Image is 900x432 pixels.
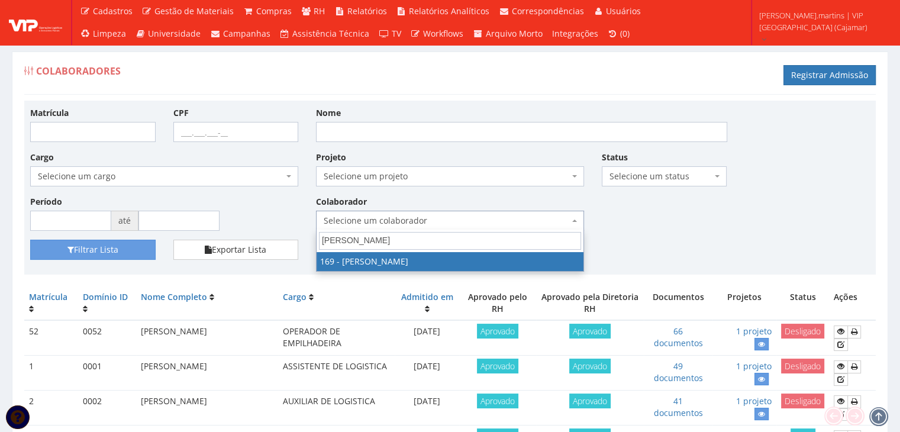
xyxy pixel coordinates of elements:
[111,211,138,231] span: até
[536,286,644,320] th: Aprovado pela Diretoria RH
[781,359,824,373] span: Desligado
[324,215,569,227] span: Selecione um colaborador
[569,324,611,338] span: Aprovado
[154,5,234,17] span: Gestão de Materiais
[569,359,611,373] span: Aprovado
[275,22,375,45] a: Assistência Técnica
[602,166,727,186] span: Selecione um status
[829,286,876,320] th: Ações
[316,196,367,208] label: Colaborador
[644,286,712,320] th: Documentos
[316,151,346,163] label: Projeto
[512,5,584,17] span: Correspondências
[30,166,298,186] span: Selecione um cargo
[606,5,641,17] span: Usuários
[609,170,712,182] span: Selecione um status
[78,356,136,391] td: 0001
[93,28,126,39] span: Limpeza
[392,28,401,39] span: TV
[316,211,584,231] span: Selecione um colaborador
[75,22,131,45] a: Limpeza
[468,22,547,45] a: Arquivo Morto
[173,107,189,119] label: CPF
[569,394,611,408] span: Aprovado
[486,28,543,39] span: Arquivo Morto
[78,320,136,356] td: 0052
[173,122,299,142] input: ___.___.___-__
[395,391,459,425] td: [DATE]
[423,28,463,39] span: Workflows
[347,5,387,17] span: Relatórios
[401,291,453,302] a: Admitido em
[292,28,369,39] span: Assistência Técnica
[395,356,459,391] td: [DATE]
[736,395,772,407] a: 1 projeto
[395,320,459,356] td: [DATE]
[93,5,133,17] span: Cadastros
[173,240,299,260] button: Exportar Lista
[653,325,702,349] a: 66 documentos
[477,324,518,338] span: Aprovado
[205,22,275,45] a: Campanhas
[136,320,278,356] td: [PERSON_NAME]
[759,9,885,33] span: [PERSON_NAME].martins | VIP [GEOGRAPHIC_DATA] (Cajamar)
[29,291,67,302] a: Matrícula
[38,170,283,182] span: Selecione um cargo
[36,65,121,78] span: Colaboradores
[317,252,583,271] li: 169 - [PERSON_NAME]
[324,170,569,182] span: Selecione um projeto
[131,22,206,45] a: Universidade
[547,22,603,45] a: Integrações
[653,360,702,383] a: 49 documentos
[316,107,341,119] label: Nome
[620,28,630,39] span: (0)
[477,359,518,373] span: Aprovado
[278,391,395,425] td: AUXILIAR DE LOGISTICA
[316,166,584,186] span: Selecione um projeto
[736,360,772,372] a: 1 projeto
[552,28,598,39] span: Integrações
[223,28,270,39] span: Campanhas
[9,14,62,31] img: logo
[374,22,406,45] a: TV
[24,391,78,425] td: 2
[141,291,207,302] a: Nome Completo
[136,391,278,425] td: [PERSON_NAME]
[314,5,325,17] span: RH
[24,356,78,391] td: 1
[459,286,536,320] th: Aprovado pelo RH
[78,391,136,425] td: 0002
[783,65,876,85] a: Registrar Admissão
[30,151,54,163] label: Cargo
[406,22,469,45] a: Workflows
[653,395,702,418] a: 41 documentos
[278,320,395,356] td: OPERADOR DE EMPILHADEIRA
[256,5,292,17] span: Compras
[477,394,518,408] span: Aprovado
[278,356,395,391] td: ASSISTENTE DE LOGISTICA
[148,28,201,39] span: Universidade
[24,320,78,356] td: 52
[30,240,156,260] button: Filtrar Lista
[30,107,69,119] label: Matrícula
[781,324,824,338] span: Desligado
[83,291,128,302] a: Domínio ID
[776,286,829,320] th: Status
[603,22,635,45] a: (0)
[136,356,278,391] td: [PERSON_NAME]
[283,291,307,302] a: Cargo
[602,151,628,163] label: Status
[736,325,772,337] a: 1 projeto
[781,394,824,408] span: Desligado
[409,5,489,17] span: Relatórios Analíticos
[712,286,776,320] th: Projetos
[30,196,62,208] label: Período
